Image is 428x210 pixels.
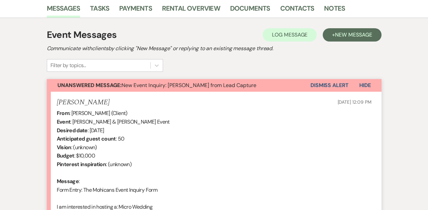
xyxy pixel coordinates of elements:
[50,61,86,69] div: Filter by topics...
[57,178,79,185] b: Message
[280,3,314,18] a: Contacts
[324,3,345,18] a: Notes
[57,161,106,168] b: Pinterest inspiration
[359,82,371,89] span: Hide
[335,31,372,38] span: New Message
[57,98,110,107] h5: [PERSON_NAME]
[272,31,307,38] span: Log Message
[349,79,382,92] button: Hide
[90,3,109,18] a: Tasks
[263,28,317,42] button: Log Message
[47,3,80,18] a: Messages
[338,99,372,105] span: [DATE] 12:09 PM
[162,3,220,18] a: Rental Overview
[57,82,122,89] strong: Unanswered Message:
[57,110,69,117] b: From
[47,45,382,52] h2: Communicate with clients by clicking "New Message" or replying to an existing message thread.
[230,3,270,18] a: Documents
[57,118,71,125] b: Event
[57,135,116,142] b: Anticipated guest count
[310,79,349,92] button: Dismiss Alert
[57,144,71,151] b: Vision
[47,79,310,92] button: Unanswered Message:New Event Inquiry: [PERSON_NAME] from Lead Capture
[323,28,381,42] button: +New Message
[57,152,74,159] b: Budget
[57,82,256,89] span: New Event Inquiry: [PERSON_NAME] from Lead Capture
[47,28,117,42] h1: Event Messages
[119,3,152,18] a: Payments
[57,127,88,134] b: Desired date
